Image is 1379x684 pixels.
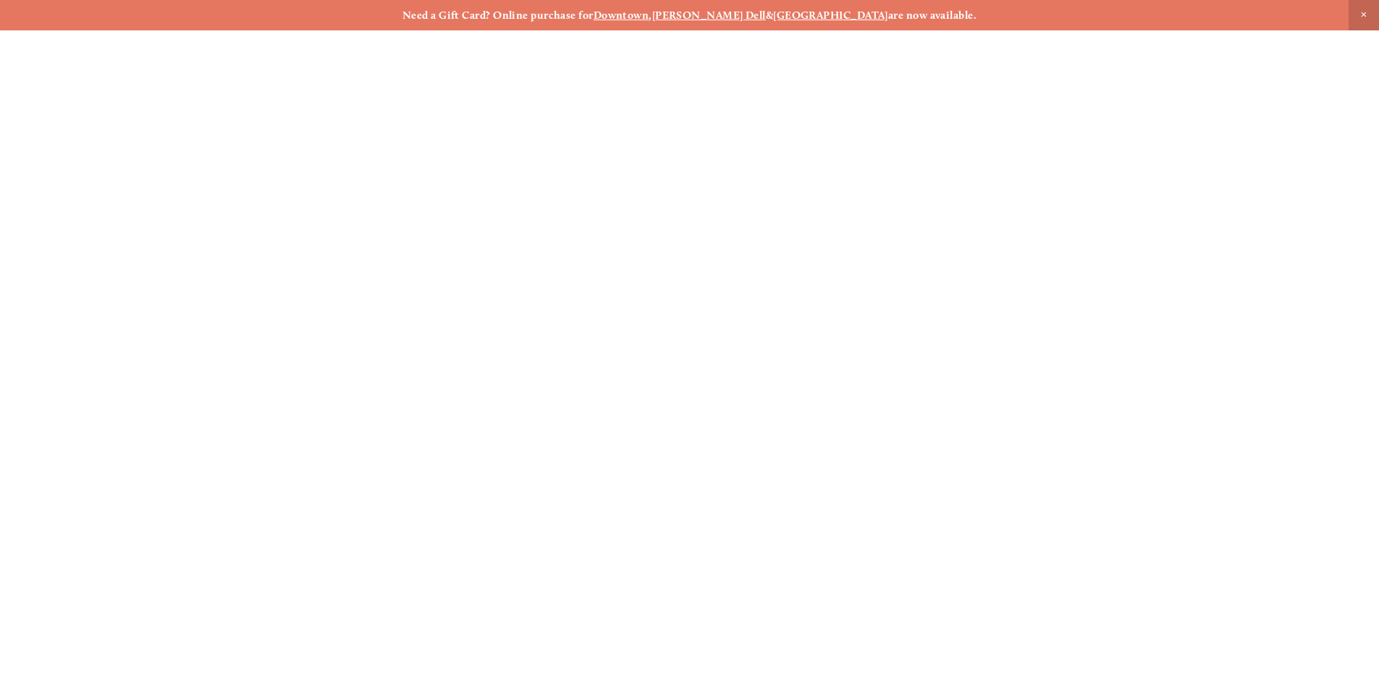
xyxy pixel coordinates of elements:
[773,9,888,22] a: [GEOGRAPHIC_DATA]
[649,9,651,22] strong: ,
[594,9,649,22] a: Downtown
[888,9,977,22] strong: are now available.
[402,9,594,22] strong: Need a Gift Card? Online purchase for
[652,9,766,22] a: [PERSON_NAME] Dell
[766,9,773,22] strong: &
